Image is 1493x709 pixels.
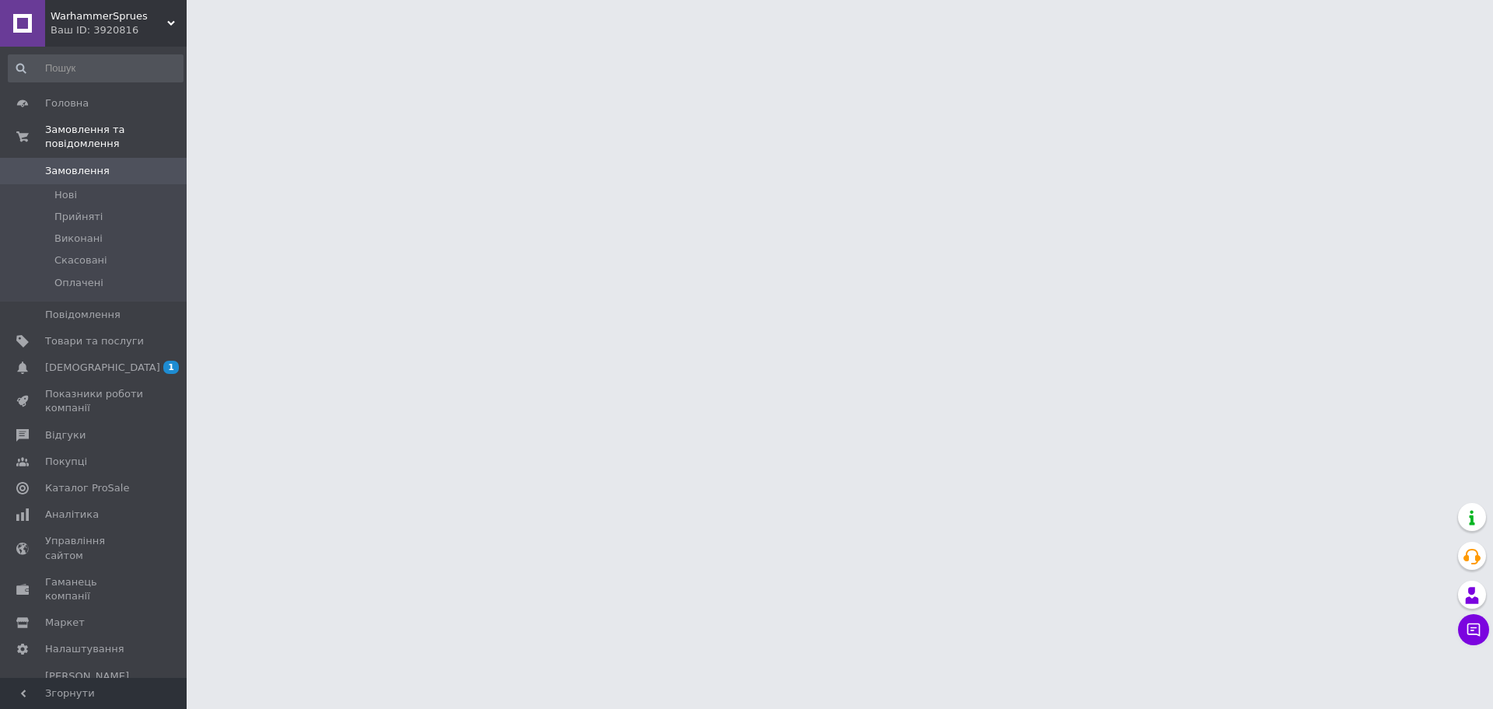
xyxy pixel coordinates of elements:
div: Ваш ID: 3920816 [51,23,187,37]
input: Пошук [8,54,184,82]
span: Каталог ProSale [45,481,129,495]
span: Головна [45,96,89,110]
span: Повідомлення [45,308,121,322]
span: Прийняті [54,210,103,224]
span: Покупці [45,455,87,469]
span: Товари та послуги [45,334,144,348]
span: Налаштування [45,642,124,656]
span: Замовлення та повідомлення [45,123,187,151]
span: Відгуки [45,428,86,442]
span: WarhammerSprues [51,9,167,23]
span: Оплачені [54,276,103,290]
span: Нові [54,188,77,202]
span: Маркет [45,616,85,630]
span: 1 [163,361,179,374]
span: Гаманець компанії [45,575,144,603]
span: Скасовані [54,253,107,267]
span: Замовлення [45,164,110,178]
span: Показники роботи компанії [45,387,144,415]
span: Виконані [54,232,103,246]
span: Управління сайтом [45,534,144,562]
button: Чат з покупцем [1458,614,1489,645]
span: Аналітика [45,508,99,522]
span: [DEMOGRAPHIC_DATA] [45,361,160,375]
